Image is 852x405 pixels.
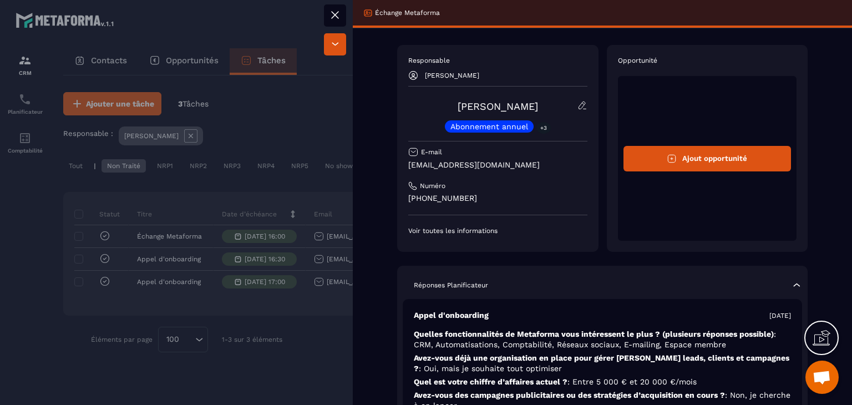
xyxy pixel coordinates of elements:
a: [PERSON_NAME] [458,100,538,112]
p: Responsable [408,56,587,65]
p: E-mail [421,148,442,156]
p: Abonnement annuel [450,123,528,130]
button: Ajout opportunité [623,146,792,171]
p: Opportunité [618,56,797,65]
p: [PERSON_NAME] [425,72,479,79]
p: Quel est votre chiffre d’affaires actuel ? [414,377,791,387]
p: Échange Metaforma [375,8,440,17]
span: : Oui, mais je souhaite tout optimiser [419,364,562,373]
p: Appel d'onboarding [414,310,489,321]
span: : Entre 5 000 € et 20 000 €/mois [567,377,697,386]
p: Voir toutes les informations [408,226,587,235]
a: Ouvrir le chat [805,361,839,394]
p: Réponses Planificateur [414,281,488,290]
p: Quelles fonctionnalités de Metaforma vous intéressent le plus ? (plusieurs réponses possible) [414,329,791,350]
p: +3 [536,122,551,134]
p: Avez-vous déjà une organisation en place pour gérer [PERSON_NAME] leads, clients et campagnes ? [414,353,791,374]
p: [PHONE_NUMBER] [408,193,587,204]
p: Numéro [420,181,445,190]
p: [EMAIL_ADDRESS][DOMAIN_NAME] [408,160,587,170]
p: [DATE] [769,311,791,320]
